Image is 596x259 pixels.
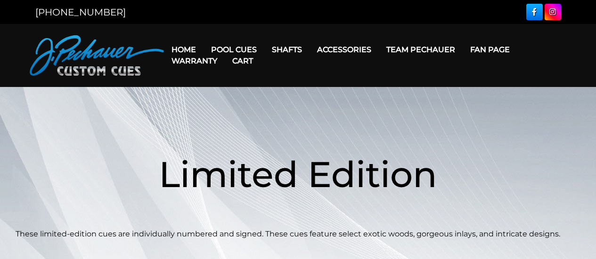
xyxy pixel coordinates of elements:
a: Fan Page [463,38,517,62]
a: Accessories [310,38,379,62]
a: Warranty [164,49,225,73]
a: Shafts [264,38,310,62]
a: Pool Cues [204,38,264,62]
img: Pechauer Custom Cues [30,35,164,76]
a: Cart [225,49,261,73]
a: Team Pechauer [379,38,463,62]
a: [PHONE_NUMBER] [35,7,126,18]
p: These limited-edition cues are individually numbered and signed. These cues feature select exotic... [16,228,581,240]
a: Home [164,38,204,62]
span: Limited Edition [159,152,437,196]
